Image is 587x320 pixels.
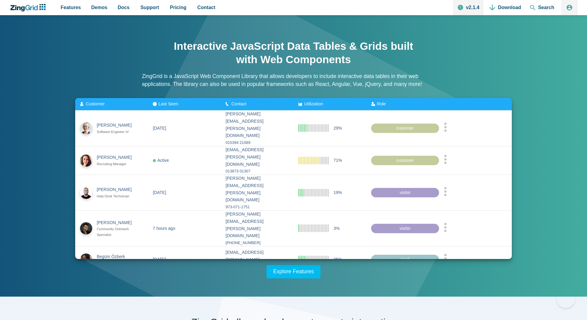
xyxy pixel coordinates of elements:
h1: Interactive JavaScript Data Tables & Grids built with Web Components [172,39,415,66]
span: 3% [334,225,340,232]
div: [PERSON_NAME] [97,186,137,193]
span: 19% [334,189,342,196]
div: [PERSON_NAME][EMAIL_ADDRESS][PERSON_NAME][DOMAIN_NAME] [226,211,289,240]
div: lead [371,255,439,264]
div: Help Desk Technician [97,193,137,199]
div: [PERSON_NAME] [97,219,137,226]
span: Contact [197,3,216,12]
span: 29% [334,124,342,132]
p: ZingGrid is a JavaScript Web Component Library that allows developers to include interactive data... [142,72,445,88]
div: [EMAIL_ADDRESS][DOMAIN_NAME] [226,249,289,264]
div: [PERSON_NAME][EMAIL_ADDRESS][PERSON_NAME][DOMAIN_NAME] [226,175,289,204]
div: [DATE] [153,189,166,196]
div: Software Engineer IV [97,129,137,135]
span: Features [61,3,81,12]
span: Role [377,101,386,106]
div: visitor [371,188,439,197]
div: customer [371,123,439,133]
span: Support [140,3,159,12]
div: Begüm Özberk [97,253,137,260]
span: Utilization [304,101,323,106]
div: 015394 21089 [226,139,289,146]
span: Demos [91,3,107,12]
div: [DATE] [153,124,166,132]
div: [PERSON_NAME] [97,122,137,129]
div: [PHONE_NUMBER] [226,240,289,246]
div: [DATE] [153,256,166,263]
div: customer [371,155,439,165]
div: Active [153,157,169,164]
div: [EMAIL_ADDRESS][PERSON_NAME][DOMAIN_NAME] [226,146,289,168]
a: Explore Features [267,265,320,278]
div: 973-071-1751 [226,204,289,210]
span: Last Seen [159,101,178,106]
div: Recruiting Manager [97,161,137,167]
span: 25% [334,256,342,263]
span: Contact [231,101,247,106]
iframe: Toggle Customer Support [557,290,575,308]
div: [PERSON_NAME] [97,154,137,161]
span: 71% [334,157,342,164]
div: 7 hours ago [153,225,175,232]
div: visitor [371,223,439,233]
span: Customer [86,101,105,106]
span: Pricing [170,3,186,12]
a: ZingChart Logo. Click to return to the homepage [10,4,49,12]
div: [PERSON_NAME][EMAIL_ADDRESS][PERSON_NAME][DOMAIN_NAME] [226,111,289,139]
div: 013873 01307 [226,168,289,175]
span: Docs [118,3,129,12]
div: Community Outreach Specialist [97,226,137,238]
